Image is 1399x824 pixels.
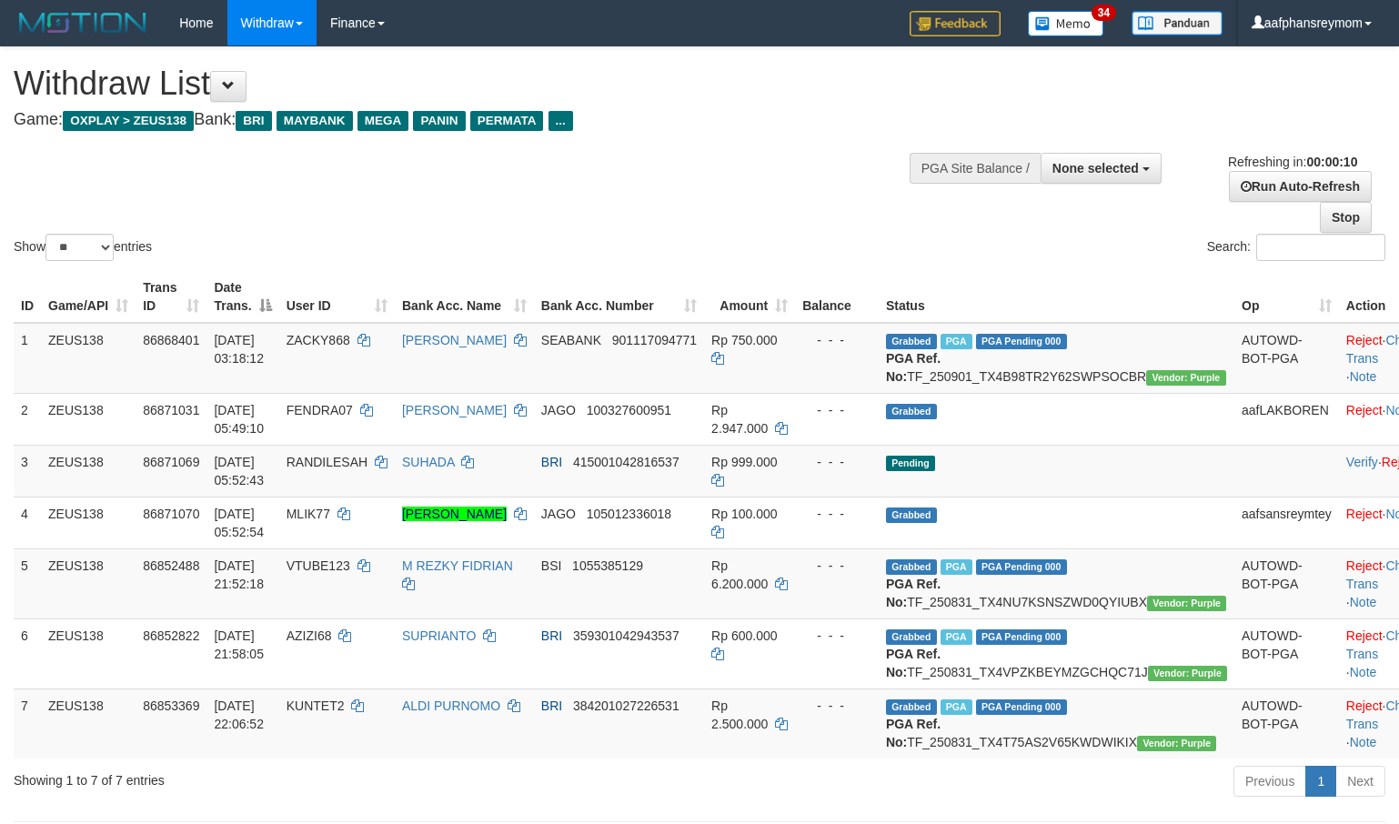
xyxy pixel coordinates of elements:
[41,688,136,759] td: ZEUS138
[541,507,576,521] span: JAGO
[41,618,136,688] td: ZEUS138
[287,333,350,347] span: ZACKY868
[976,699,1067,715] span: PGA Pending
[214,558,264,591] span: [DATE] 21:52:18
[1335,766,1385,797] a: Next
[214,455,264,487] span: [DATE] 05:52:43
[1234,688,1339,759] td: AUTOWD-BOT-PGA
[236,111,271,131] span: BRI
[541,403,576,417] span: JAGO
[802,505,871,523] div: - - -
[1350,735,1377,749] a: Note
[886,629,937,645] span: Grabbed
[287,403,353,417] span: FENDRA07
[143,403,199,417] span: 86871031
[573,455,679,469] span: Copy 415001042816537 to clipboard
[14,618,41,688] td: 6
[573,698,679,713] span: Copy 384201027226531 to clipboard
[41,497,136,548] td: ZEUS138
[1346,455,1378,469] a: Verify
[1350,595,1377,609] a: Note
[470,111,544,131] span: PERMATA
[214,507,264,539] span: [DATE] 05:52:54
[711,333,777,347] span: Rp 750.000
[14,548,41,618] td: 5
[711,558,768,591] span: Rp 6.200.000
[1147,596,1226,611] span: Vendor URL: https://trx4.1velocity.biz
[1346,558,1383,573] a: Reject
[534,271,704,323] th: Bank Acc. Number: activate to sort column ascending
[910,11,1001,36] img: Feedback.jpg
[549,111,573,131] span: ...
[541,628,562,643] span: BRI
[941,334,972,349] span: Marked by aaftrukkakada
[402,455,455,469] a: SUHADA
[143,455,199,469] span: 86871069
[1346,698,1383,713] a: Reject
[802,627,871,645] div: - - -
[886,456,935,471] span: Pending
[402,698,500,713] a: ALDI PURNOMO
[41,548,136,618] td: ZEUS138
[63,111,194,131] span: OXPLAY > ZEUS138
[287,455,367,469] span: RANDILESAH
[1052,161,1139,176] span: None selected
[143,628,199,643] span: 86852822
[704,271,795,323] th: Amount: activate to sort column ascending
[802,453,871,471] div: - - -
[14,65,914,102] h1: Withdraw List
[1256,234,1385,261] input: Search:
[879,688,1234,759] td: TF_250831_TX4T75AS2V65KWDWIKIX
[395,271,534,323] th: Bank Acc. Name: activate to sort column ascending
[402,403,507,417] a: [PERSON_NAME]
[14,497,41,548] td: 4
[14,445,41,497] td: 3
[1137,736,1216,751] span: Vendor URL: https://trx4.1velocity.biz
[1233,766,1306,797] a: Previous
[214,333,264,366] span: [DATE] 03:18:12
[41,323,136,394] td: ZEUS138
[287,558,350,573] span: VTUBE123
[802,697,871,715] div: - - -
[879,323,1234,394] td: TF_250901_TX4B98TR2Y62SWPSOCBR
[1346,403,1383,417] a: Reject
[14,393,41,445] td: 2
[1207,234,1385,261] label: Search:
[1028,11,1104,36] img: Button%20Memo.svg
[886,507,937,523] span: Grabbed
[886,559,937,575] span: Grabbed
[941,629,972,645] span: Marked by aaftrukkakada
[277,111,353,131] span: MAYBANK
[206,271,278,323] th: Date Trans.: activate to sort column descending
[802,401,871,419] div: - - -
[1234,393,1339,445] td: aafLAKBOREN
[1234,497,1339,548] td: aafsansreymtey
[886,577,941,609] b: PGA Ref. No:
[402,333,507,347] a: [PERSON_NAME]
[941,699,972,715] span: Marked by aaftrukkakada
[41,271,136,323] th: Game/API: activate to sort column ascending
[279,271,395,323] th: User ID: activate to sort column ascending
[14,9,152,36] img: MOTION_logo.png
[214,698,264,731] span: [DATE] 22:06:52
[357,111,409,131] span: MEGA
[541,333,601,347] span: SEABANK
[14,323,41,394] td: 1
[402,507,507,521] a: [PERSON_NAME]
[214,628,264,661] span: [DATE] 21:58:05
[711,628,777,643] span: Rp 600.000
[1228,155,1357,169] span: Refreshing in:
[612,333,697,347] span: Copy 901117094771 to clipboard
[886,334,937,349] span: Grabbed
[572,558,643,573] span: Copy 1055385129 to clipboard
[541,558,562,573] span: BSI
[541,455,562,469] span: BRI
[143,558,199,573] span: 86852488
[143,333,199,347] span: 86868401
[1306,155,1357,169] strong: 00:00:10
[41,445,136,497] td: ZEUS138
[879,618,1234,688] td: TF_250831_TX4VPZKBEYMZGCHQC71J
[214,403,264,436] span: [DATE] 05:49:10
[1092,5,1116,21] span: 34
[413,111,465,131] span: PANIN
